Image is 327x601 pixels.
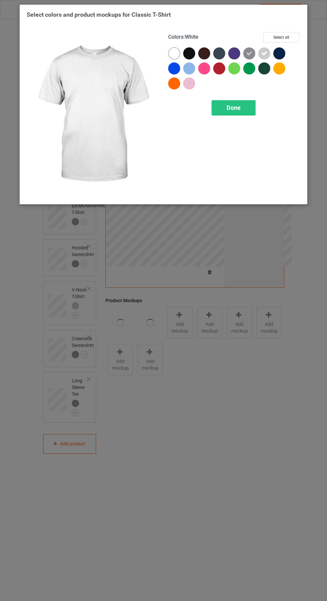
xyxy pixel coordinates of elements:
span: Colors [168,34,184,40]
span: Done [227,104,241,111]
h4: : [168,34,199,41]
img: heather_texture.png [243,47,255,59]
button: Select all [263,32,299,42]
span: White [185,34,199,40]
img: regular.jpg [27,32,159,197]
span: Select colors and product mockups for Classic T-Shirt [27,11,171,18]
